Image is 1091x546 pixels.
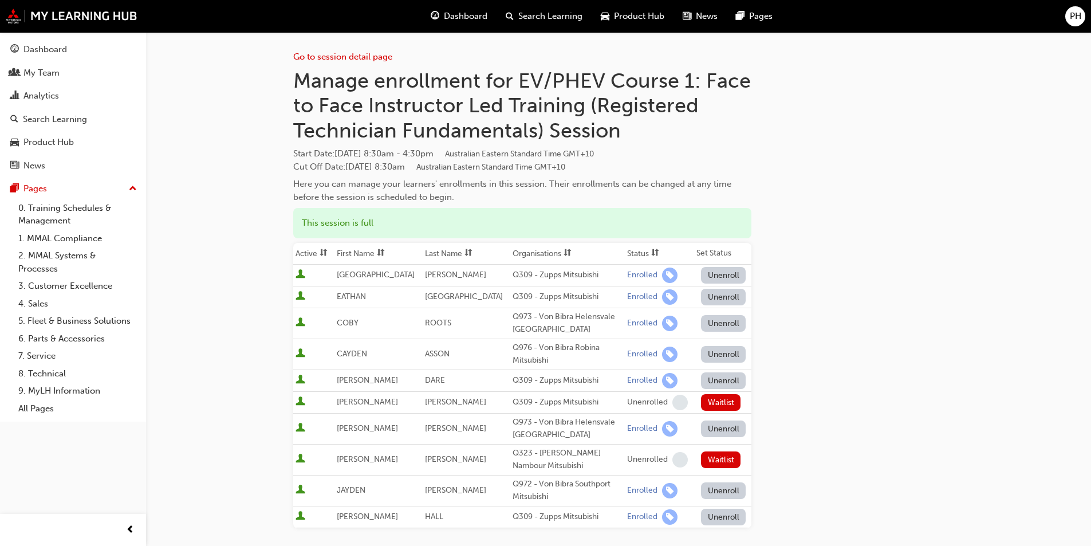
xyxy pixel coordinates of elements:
[627,423,657,434] div: Enrolled
[694,243,751,265] th: Set Status
[701,346,746,363] button: Unenroll
[337,454,398,464] span: [PERSON_NAME]
[14,382,141,400] a: 9. MyLH Information
[627,349,657,360] div: Enrolled
[14,230,141,248] a: 1. MMAL Compliance
[727,5,782,28] a: pages-iconPages
[749,10,773,23] span: Pages
[510,243,625,265] th: Toggle SortBy
[5,132,141,153] a: Product Hub
[296,454,305,465] span: User is active
[513,510,623,524] div: Q309 - Zupps Mitsubishi
[627,270,657,281] div: Enrolled
[627,292,657,303] div: Enrolled
[337,292,366,301] span: EATHAN
[296,423,305,434] span: User is active
[337,485,365,495] span: JAYDEN
[129,182,137,197] span: up-icon
[293,147,751,160] span: Start Date :
[337,397,398,407] span: [PERSON_NAME]
[5,62,141,84] a: My Team
[337,512,398,521] span: [PERSON_NAME]
[513,290,623,304] div: Q309 - Zupps Mitsubishi
[5,178,141,199] button: Pages
[701,421,746,437] button: Unenroll
[23,136,74,149] div: Product Hub
[662,509,678,525] span: learningRecordVerb_ENROLL-icon
[10,184,19,194] span: pages-icon
[701,267,746,284] button: Unenroll
[672,395,688,410] span: learningRecordVerb_NONE-icon
[497,5,592,28] a: search-iconSearch Learning
[651,249,659,258] span: sorting-icon
[296,317,305,329] span: User is active
[293,178,751,203] div: Here you can manage your learners' enrollments in this session. Their enrollments can be changed ...
[662,289,678,305] span: learningRecordVerb_ENROLL-icon
[592,5,673,28] a: car-iconProduct Hub
[14,365,141,383] a: 8. Technical
[416,162,565,172] span: Australian Eastern Standard Time GMT+10
[425,397,486,407] span: [PERSON_NAME]
[14,277,141,295] a: 3. Customer Excellence
[23,89,59,103] div: Analytics
[14,312,141,330] a: 5. Fleet & Business Solutions
[662,316,678,331] span: learningRecordVerb_ENROLL-icon
[14,347,141,365] a: 7. Service
[425,349,450,359] span: ASSON
[627,454,668,465] div: Unenrolled
[662,421,678,437] span: learningRecordVerb_ENROLL-icon
[627,318,657,329] div: Enrolled
[14,199,141,230] a: 0. Training Schedules & Management
[425,318,451,328] span: ROOTS
[6,9,137,23] img: mmal
[425,512,443,521] span: HALL
[334,148,594,159] span: [DATE] 8:30am - 4:30pm
[293,162,565,172] span: Cut Off Date : [DATE] 8:30am
[506,9,514,23] span: search-icon
[337,423,398,433] span: [PERSON_NAME]
[701,315,746,332] button: Unenroll
[627,485,657,496] div: Enrolled
[10,91,19,101] span: chart-icon
[683,9,691,23] span: news-icon
[334,243,422,265] th: Toggle SortBy
[701,289,746,305] button: Unenroll
[296,485,305,496] span: User is active
[5,109,141,130] a: Search Learning
[5,37,141,178] button: DashboardMy TeamAnalyticsSearch LearningProduct HubNews
[445,149,594,159] span: Australian Eastern Standard Time GMT+10
[14,400,141,418] a: All Pages
[701,372,746,389] button: Unenroll
[5,39,141,60] a: Dashboard
[513,269,623,282] div: Q309 - Zupps Mitsubishi
[625,243,694,265] th: Toggle SortBy
[377,249,385,258] span: sorting-icon
[513,374,623,387] div: Q309 - Zupps Mitsubishi
[425,270,486,280] span: [PERSON_NAME]
[513,478,623,504] div: Q972 - Von Bibra Southport Mitsubishi
[296,348,305,360] span: User is active
[464,249,472,258] span: sorting-icon
[444,10,487,23] span: Dashboard
[696,10,718,23] span: News
[627,375,657,386] div: Enrolled
[23,113,87,126] div: Search Learning
[337,270,415,280] span: [GEOGRAPHIC_DATA]
[425,375,445,385] span: DARE
[513,311,623,336] div: Q973 - Von Bibra Helensvale [GEOGRAPHIC_DATA]
[701,451,741,468] button: Waitlist
[296,291,305,303] span: User is active
[425,454,486,464] span: [PERSON_NAME]
[701,394,741,411] button: Waitlist
[337,375,398,385] span: [PERSON_NAME]
[1065,6,1085,26] button: PH
[513,447,623,473] div: Q323 - [PERSON_NAME] Nambour Mitsubishi
[296,511,305,523] span: User is active
[293,68,751,143] h1: Manage enrollment for EV/PHEV Course 1: Face to Face Instructor Led Training (Registered Technici...
[672,452,688,468] span: learningRecordVerb_NONE-icon
[662,347,678,362] span: learningRecordVerb_ENROLL-icon
[296,375,305,386] span: User is active
[337,349,367,359] span: CAYDEN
